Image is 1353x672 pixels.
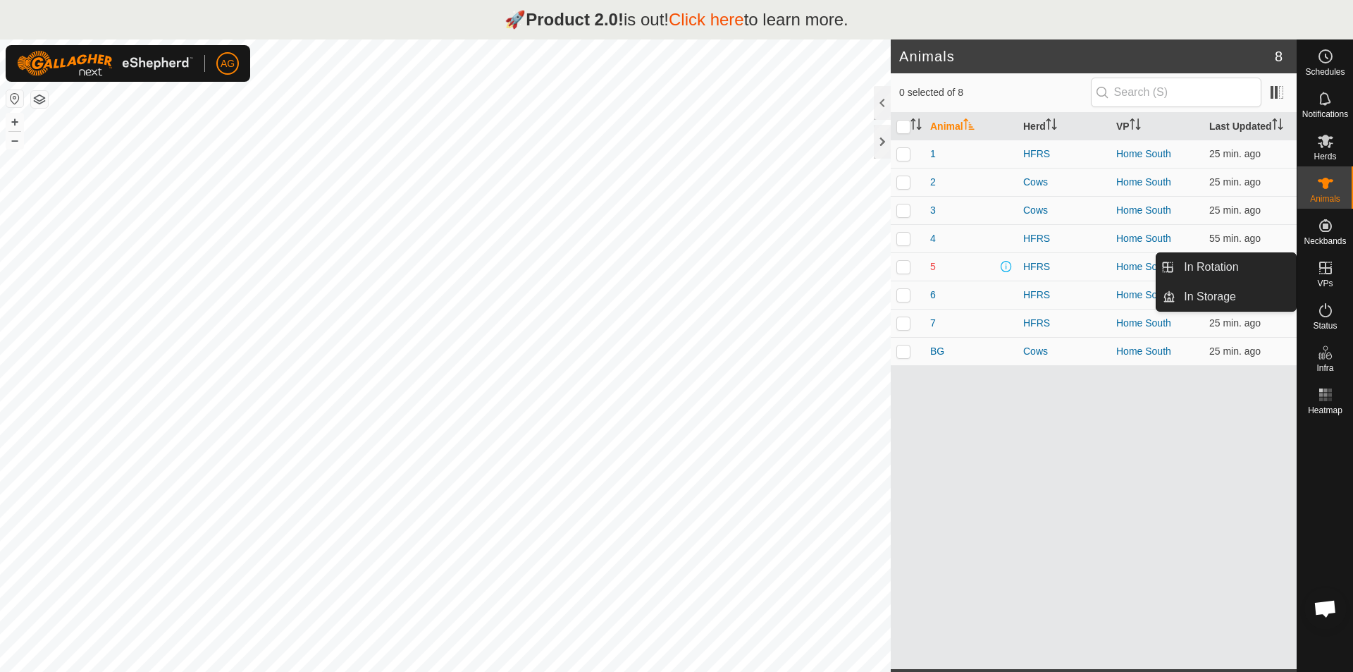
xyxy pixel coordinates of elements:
span: Sep 18, 2025, 8:04 AM [1209,204,1261,216]
span: 7 [930,316,936,331]
div: Cows [1023,203,1105,218]
div: HFRS [1023,316,1105,331]
p-sorticon: Activate to sort [963,121,975,132]
h2: Animals [899,48,1275,65]
span: 4 [930,231,936,246]
span: 0 selected of 8 [899,85,1091,100]
span: Heatmap [1308,406,1342,415]
a: Home South [1116,233,1171,244]
th: Animal [925,113,1018,140]
span: 6 [930,288,936,303]
span: VPs [1317,279,1333,288]
span: 8 [1275,46,1283,67]
span: 5 [930,259,936,274]
span: AG [221,56,235,71]
span: Neckbands [1304,237,1346,245]
p-sorticon: Activate to sort [1272,121,1283,132]
div: Open chat [1304,587,1347,630]
span: Status [1313,322,1337,330]
strong: Product 2.0! [526,10,624,29]
th: VP [1111,113,1204,140]
img: Gallagher Logo [17,51,193,76]
span: Animals [1310,195,1340,203]
a: Home South [1116,261,1171,272]
div: HFRS [1023,259,1105,274]
div: HFRS [1023,288,1105,303]
th: Herd [1018,113,1111,140]
span: In Storage [1184,288,1236,305]
button: Map Layers [31,91,48,108]
span: 2 [930,175,936,190]
a: Home South [1116,176,1171,188]
p: 🚀 is out! to learn more. [505,7,848,32]
button: + [6,114,23,130]
li: In Rotation [1156,253,1296,281]
span: Sep 18, 2025, 8:04 AM [1209,346,1261,357]
p-sorticon: Activate to sort [1130,121,1141,132]
a: Home South [1116,289,1171,300]
span: Schedules [1305,68,1345,76]
li: In Storage [1156,283,1296,311]
span: Sep 18, 2025, 7:34 AM [1209,233,1261,244]
span: Infra [1316,364,1333,372]
span: Sep 18, 2025, 8:04 AM [1209,317,1261,329]
p-sorticon: Activate to sort [910,121,922,132]
a: Home South [1116,204,1171,216]
span: Sep 18, 2025, 8:04 AM [1209,148,1261,159]
span: Sep 18, 2025, 8:04 AM [1209,176,1261,188]
div: Cows [1023,175,1105,190]
a: Home South [1116,317,1171,329]
button: Reset Map [6,90,23,107]
div: HFRS [1023,147,1105,161]
th: Last Updated [1204,113,1297,140]
span: Herds [1314,152,1336,161]
div: HFRS [1023,231,1105,246]
a: Home South [1116,346,1171,357]
button: – [6,132,23,149]
span: Notifications [1302,110,1348,118]
span: BG [930,344,944,359]
span: 1 [930,147,936,161]
input: Search (S) [1091,78,1261,107]
span: In Rotation [1184,259,1238,276]
div: Cows [1023,344,1105,359]
p-sorticon: Activate to sort [1046,121,1057,132]
a: In Storage [1175,283,1296,311]
a: Click here [669,10,744,29]
a: Home South [1116,148,1171,159]
a: In Rotation [1175,253,1296,281]
span: 3 [930,203,936,218]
